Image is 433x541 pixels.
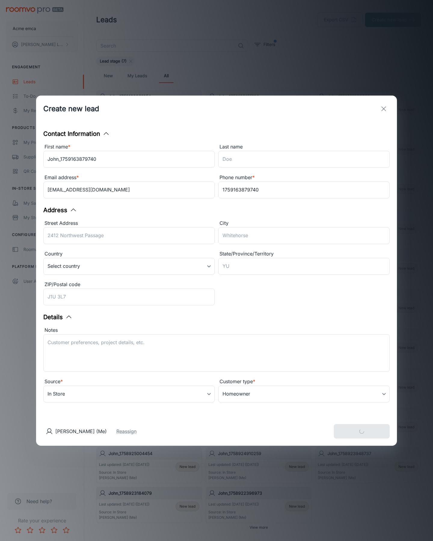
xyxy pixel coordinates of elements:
[43,386,215,402] div: In Store
[218,258,390,275] input: YU
[43,206,77,215] button: Address
[218,378,390,386] div: Customer type
[218,182,390,198] input: +1 439-123-4567
[218,219,390,227] div: City
[43,219,215,227] div: Street Address
[43,182,215,198] input: myname@example.com
[55,428,107,435] p: [PERSON_NAME] (Me)
[218,174,390,182] div: Phone number
[43,258,215,275] div: Select country
[43,174,215,182] div: Email address
[218,227,390,244] input: Whitehorse
[218,151,390,168] input: Doe
[43,227,215,244] input: 2412 Northwest Passage
[43,289,215,305] input: J1U 3L7
[43,129,110,138] button: Contact Information
[43,378,215,386] div: Source
[43,103,99,114] h1: Create new lead
[43,143,215,151] div: First name
[43,250,215,258] div: Country
[43,151,215,168] input: John
[218,143,390,151] div: Last name
[218,386,390,402] div: Homeowner
[43,326,390,334] div: Notes
[378,103,390,115] button: exit
[43,281,215,289] div: ZIP/Postal code
[116,428,137,435] button: Reassign
[43,313,72,322] button: Details
[218,250,390,258] div: State/Province/Territory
